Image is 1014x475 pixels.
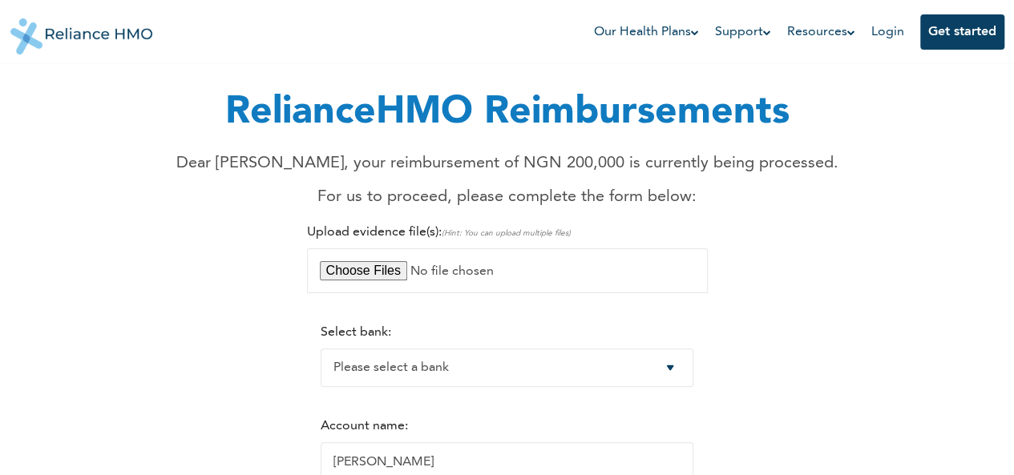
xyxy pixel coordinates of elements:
span: (Hint: You can upload multiple files) [442,229,571,237]
label: Upload evidence file(s): [307,226,571,239]
p: Dear [PERSON_NAME], your reimbursement of NGN 200,000 is currently being processed. [176,151,838,175]
label: Account name: [321,420,408,433]
a: Our Health Plans [594,22,699,42]
label: Select bank: [321,326,391,339]
img: Reliance HMO's Logo [10,6,153,54]
a: Login [871,26,904,38]
h1: RelianceHMO Reimbursements [176,84,838,142]
a: Support [715,22,771,42]
a: Resources [787,22,855,42]
p: For us to proceed, please complete the form below: [176,185,838,209]
button: Get started [920,14,1004,50]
